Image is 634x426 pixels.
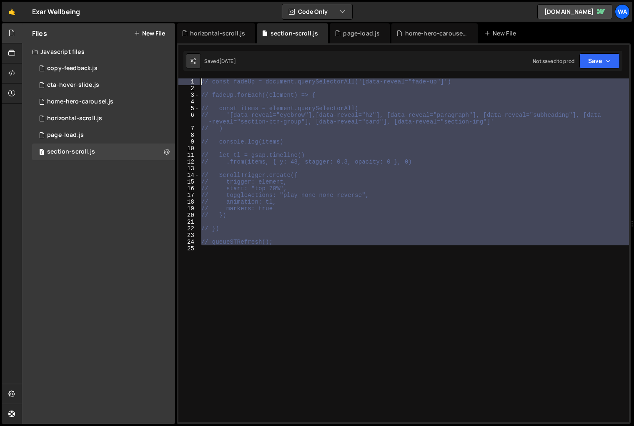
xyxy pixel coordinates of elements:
div: 17 [178,192,200,199]
div: 9 [178,139,200,145]
div: 16122/44019.js [32,77,175,93]
div: 24 [178,239,200,245]
a: [DOMAIN_NAME] [537,4,612,19]
div: 20 [178,212,200,219]
div: home-hero-carousel.js [405,29,468,38]
div: page-load.js [47,131,84,139]
div: horizontal-scroll.js [190,29,245,38]
a: 🤙 [2,2,22,22]
div: 16122/43314.js [32,60,175,77]
div: Javascript files [22,43,175,60]
div: 6 [178,112,200,125]
div: 22 [178,225,200,232]
h2: Files [32,29,47,38]
div: 23 [178,232,200,239]
button: New File [134,30,165,37]
a: wa [615,4,630,19]
div: 2 [178,85,200,92]
div: [DATE] [219,58,236,65]
div: copy-feedback.js [47,65,98,72]
div: horizontal-scroll.js [47,115,102,122]
div: 4 [178,98,200,105]
div: 15 [178,179,200,185]
button: Save [579,53,620,68]
div: section-scroll.js [47,148,95,156]
div: section-scroll.js [271,29,318,38]
div: home-hero-carousel.js [47,98,113,106]
span: 1 [39,149,44,156]
div: New File [484,29,519,38]
div: 16122/43585.js [32,93,175,110]
div: 25 [178,245,200,252]
div: 16 [178,185,200,192]
div: 12 [178,159,200,165]
div: Not saved to prod [533,58,574,65]
div: 16122/44105.js [32,127,175,144]
div: page-load.js [343,29,380,38]
div: 8 [178,132,200,139]
div: 16122/45954.js [32,144,175,160]
button: Code Only [282,4,352,19]
div: 10 [178,145,200,152]
div: cta-hover-slide.js [47,81,99,89]
div: 21 [178,219,200,225]
div: 14 [178,172,200,179]
div: 7 [178,125,200,132]
div: 1 [178,78,200,85]
div: 16122/45071.js [32,110,175,127]
div: Saved [204,58,236,65]
div: 18 [178,199,200,205]
div: 11 [178,152,200,159]
div: 13 [178,165,200,172]
div: 19 [178,205,200,212]
div: Exar Wellbeing [32,7,80,17]
div: 5 [178,105,200,112]
div: 3 [178,92,200,98]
